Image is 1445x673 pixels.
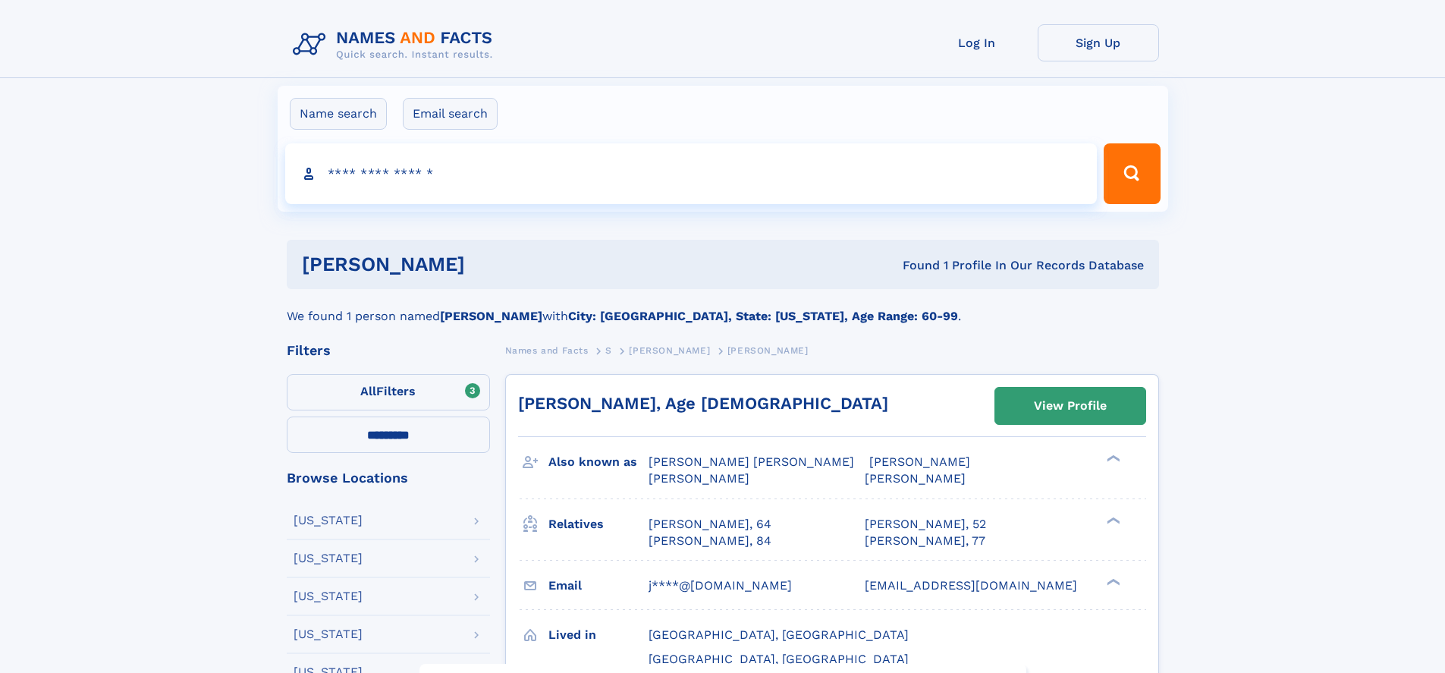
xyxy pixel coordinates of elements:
[403,98,498,130] label: Email search
[1103,577,1121,587] div: ❯
[294,514,363,527] div: [US_STATE]
[287,24,505,65] img: Logo Names and Facts
[649,533,771,549] a: [PERSON_NAME], 84
[865,516,986,533] a: [PERSON_NAME], 52
[1104,143,1160,204] button: Search Button
[290,98,387,130] label: Name search
[683,257,1144,274] div: Found 1 Profile In Our Records Database
[548,449,649,475] h3: Also known as
[440,309,542,323] b: [PERSON_NAME]
[649,471,749,486] span: [PERSON_NAME]
[869,454,970,469] span: [PERSON_NAME]
[360,384,376,398] span: All
[294,552,363,565] div: [US_STATE]
[649,516,771,533] a: [PERSON_NAME], 64
[865,578,1077,593] span: [EMAIL_ADDRESS][DOMAIN_NAME]
[287,289,1159,325] div: We found 1 person named with .
[548,622,649,648] h3: Lived in
[629,345,710,356] span: [PERSON_NAME]
[1038,24,1159,61] a: Sign Up
[649,652,909,666] span: [GEOGRAPHIC_DATA], [GEOGRAPHIC_DATA]
[568,309,958,323] b: City: [GEOGRAPHIC_DATA], State: [US_STATE], Age Range: 60-99
[548,573,649,599] h3: Email
[865,533,985,549] a: [PERSON_NAME], 77
[1103,515,1121,525] div: ❯
[995,388,1145,424] a: View Profile
[294,590,363,602] div: [US_STATE]
[629,341,710,360] a: [PERSON_NAME]
[518,394,888,413] a: [PERSON_NAME], Age [DEMOGRAPHIC_DATA]
[287,471,490,485] div: Browse Locations
[865,471,966,486] span: [PERSON_NAME]
[649,627,909,642] span: [GEOGRAPHIC_DATA], [GEOGRAPHIC_DATA]
[649,454,854,469] span: [PERSON_NAME] [PERSON_NAME]
[287,344,490,357] div: Filters
[302,255,684,274] h1: [PERSON_NAME]
[548,511,649,537] h3: Relatives
[1103,454,1121,464] div: ❯
[605,341,612,360] a: S
[1034,388,1107,423] div: View Profile
[294,628,363,640] div: [US_STATE]
[605,345,612,356] span: S
[285,143,1098,204] input: search input
[505,341,589,360] a: Names and Facts
[287,374,490,410] label: Filters
[727,345,809,356] span: [PERSON_NAME]
[916,24,1038,61] a: Log In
